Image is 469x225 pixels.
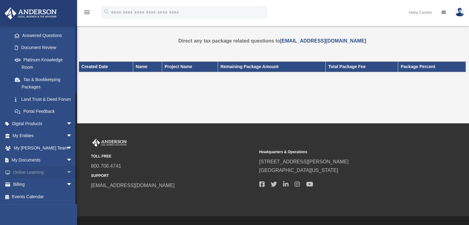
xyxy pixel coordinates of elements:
img: Anderson Advisors Platinum Portal [91,139,128,147]
a: Land Trust & Deed Forum [9,93,82,105]
i: search [103,8,110,15]
a: Events Calendar [4,190,82,203]
span: arrow_drop_down [66,166,79,179]
th: Project Name [162,62,218,72]
a: Tax & Bookkeeping Packages [9,73,79,93]
img: Anderson Advisors Platinum Portal [3,7,59,19]
a: Billingarrow_drop_down [4,178,82,191]
small: SUPPORT [91,173,255,179]
span: arrow_drop_down [66,117,79,130]
span: arrow_drop_down [66,178,79,191]
a: Answered Questions [9,29,82,42]
a: My Entitiesarrow_drop_down [4,130,82,142]
th: Created Date [79,62,133,72]
a: My [PERSON_NAME] Teamarrow_drop_down [4,142,82,154]
a: Portal Feedback [9,105,82,118]
th: Name [133,62,162,72]
a: [STREET_ADDRESS][PERSON_NAME] [259,159,348,164]
a: [EMAIL_ADDRESS][DOMAIN_NAME] [91,183,175,188]
span: arrow_drop_down [66,130,79,142]
a: Document Review [9,42,82,54]
a: Digital Productsarrow_drop_down [4,117,82,130]
a: [GEOGRAPHIC_DATA][US_STATE] [259,168,338,173]
th: Total Package Fee [326,62,398,72]
a: 800.706.4741 [91,163,121,169]
img: User Pic [455,8,464,17]
i: menu [83,9,91,16]
a: menu [83,11,91,16]
th: Remaining Package Amount [218,62,326,72]
strong: Direct any tax package related questions to [179,38,366,43]
th: Package Percent [398,62,466,72]
small: TOLL FREE [91,153,255,160]
small: Headquarters & Operations [259,149,423,155]
a: Online Learningarrow_drop_down [4,166,82,178]
span: arrow_drop_down [66,142,79,154]
a: My Documentsarrow_drop_down [4,154,82,166]
a: Platinum Knowledge Room [9,54,82,73]
a: [EMAIL_ADDRESS][DOMAIN_NAME] [280,38,366,43]
span: arrow_drop_down [66,154,79,167]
